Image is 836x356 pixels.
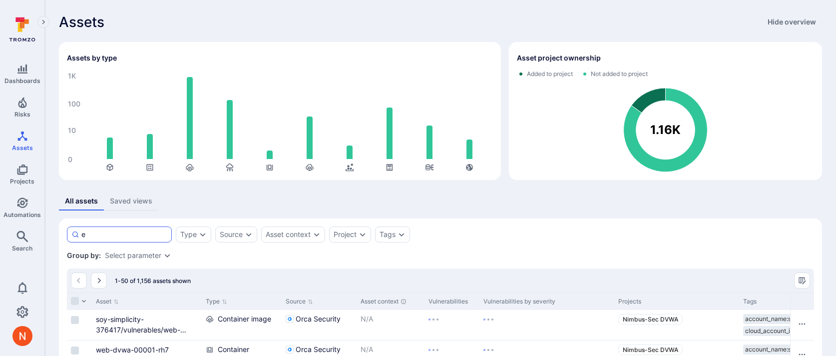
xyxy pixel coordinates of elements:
[65,196,98,206] div: All assets
[745,327,809,335] span: cloud_account_id:117 …
[218,314,271,324] span: Container image
[398,230,406,238] button: Expand dropdown
[10,177,34,185] span: Projects
[218,344,249,354] span: Container
[623,346,678,353] span: Nimbus-Sec DVWA
[282,310,357,340] div: Cell for Source
[115,277,191,284] span: 1-50 of 1,156 assets shown
[199,230,207,238] button: Expand dropdown
[110,196,152,206] div: Saved views
[91,272,107,288] button: Go to the next page
[483,318,493,320] img: Loading...
[428,318,438,320] img: Loading...
[14,110,30,118] span: Risks
[743,314,826,324] div: account_name:soy-simplicity-376417
[12,326,32,346] div: Neeren Patki
[313,230,321,238] button: Expand dropdown
[96,315,186,344] a: soy-simplicity-376417/vulnerables/web-dvwa:latest
[12,144,33,151] span: Assets
[245,230,253,238] button: Expand dropdown
[483,297,610,306] div: Vulnerabilities by severity
[361,314,420,324] p: N/A
[614,310,739,340] div: Cell for Projects
[794,272,810,288] button: Manage columns
[745,315,816,323] span: account_name:soy-sim …
[743,344,826,354] div: account_name:soy-simplicity-376417
[483,349,493,351] img: Loading...
[40,18,47,26] i: Expand navigation menu
[618,344,683,355] a: Nimbus-Sec DVWA
[743,326,819,336] div: cloud_account_id:117d98c4-3b0b-866f-f89d-28653630f14b
[424,310,479,340] div: Cell for Vulnerabilities
[206,297,227,305] button: Sort by Type
[180,230,197,238] button: Type
[618,314,683,324] a: Nimbus-Sec DVWA
[428,297,475,306] div: Vulnerabilities
[67,53,117,63] h2: Assets by type
[790,310,814,340] div: Cell for
[68,155,72,163] text: 0
[71,316,79,324] span: Select row
[59,14,104,30] span: Assets
[220,230,243,238] button: Source
[357,310,424,340] div: Cell for Asset context
[37,16,49,28] button: Expand navigation menu
[12,326,32,346] img: ACg8ocIprwjrgDQnDsNSk9Ghn5p5-B8DpAKWoJ5Gi9syOE4K59tr4Q=s96-c
[105,251,161,259] button: Select parameter
[361,344,420,354] p: N/A
[96,345,169,354] a: web-dvwa-00001-rh7
[794,316,810,332] button: Row actions menu
[401,298,407,304] div: Automatically discovered context associated with the asset
[296,314,341,324] span: Orca Security
[59,192,822,210] div: assets tabs
[286,297,313,305] button: Sort by Source
[361,297,420,306] div: Asset context
[67,310,92,340] div: Cell for selection
[92,310,202,340] div: Cell for Asset
[428,349,438,351] img: Loading...
[517,53,601,63] h2: Asset project ownership
[479,310,614,340] div: Cell for Vulnerabilities by severity
[81,229,167,239] input: Search asset
[359,230,367,238] button: Expand dropdown
[96,297,119,305] button: Sort by Asset
[68,126,76,134] text: 10
[527,70,573,78] span: Added to project
[762,14,822,30] button: Hide overview
[650,123,681,137] text: 1.16K
[67,250,101,260] span: Group by:
[623,315,678,323] span: Nimbus-Sec DVWA
[71,297,79,305] span: Select all rows
[71,272,87,288] button: Go to the previous page
[163,251,171,259] button: Expand dropdown
[618,297,735,306] div: Projects
[51,34,822,180] div: Assets overview
[71,346,79,354] span: Select row
[334,230,357,238] button: Project
[12,244,32,252] span: Search
[3,211,41,218] span: Automations
[380,230,396,238] button: Tags
[266,230,311,238] button: Asset context
[4,77,40,84] span: Dashboards
[296,344,341,354] span: Orca Security
[105,251,171,259] div: grouping parameters
[68,71,76,80] text: 1K
[591,70,648,78] span: Not added to project
[745,345,816,353] span: account_name:soy-sim …
[68,99,80,108] text: 100
[202,310,282,340] div: Cell for Type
